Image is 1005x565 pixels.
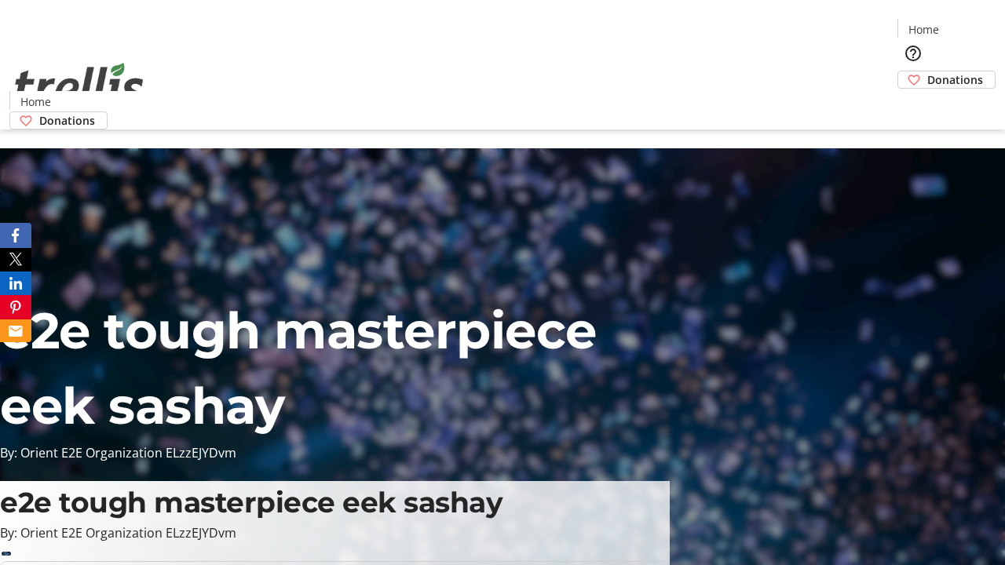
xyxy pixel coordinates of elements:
a: Home [898,21,948,38]
a: Donations [9,111,108,129]
a: Home [10,93,60,110]
button: Help [897,38,929,69]
img: Orient E2E Organization ELzzEJYDvm's Logo [9,46,149,124]
a: Donations [897,71,996,89]
button: Cart [897,89,929,120]
span: Donations [927,71,983,88]
span: Home [20,93,51,110]
span: Donations [39,112,95,129]
span: Home [908,21,939,38]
